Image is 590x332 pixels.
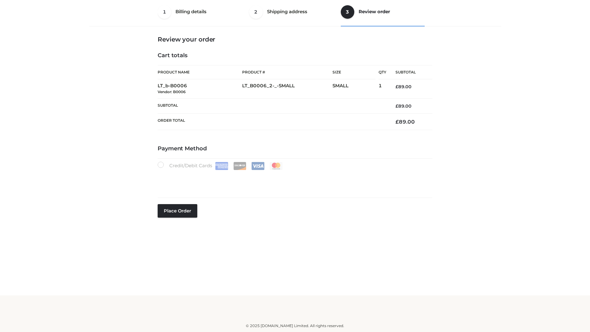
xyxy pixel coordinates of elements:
img: Discover [233,162,246,170]
div: © 2025 [DOMAIN_NAME] Limited. All rights reserved. [91,323,499,329]
iframe: Secure payment input frame [156,169,431,191]
td: LT_b-B0006 [158,79,242,99]
h4: Payment Method [158,145,432,152]
td: LT_B0006_2-_-SMALL [242,79,332,99]
th: Product Name [158,65,242,79]
button: Place order [158,204,197,218]
span: £ [395,119,399,125]
td: 1 [379,79,386,99]
bdi: 89.00 [395,103,411,109]
img: Visa [251,162,265,170]
th: Subtotal [386,65,432,79]
th: Product # [242,65,332,79]
img: Amex [215,162,228,170]
bdi: 89.00 [395,119,415,125]
span: £ [395,84,398,89]
label: Credit/Debit Cards [158,162,283,170]
th: Qty [379,65,386,79]
th: Subtotal [158,98,386,113]
bdi: 89.00 [395,84,411,89]
img: Mastercard [269,162,283,170]
th: Size [332,65,376,79]
small: Vendor: B0006 [158,89,186,94]
span: £ [395,103,398,109]
h4: Cart totals [158,52,432,59]
td: SMALL [332,79,379,99]
h3: Review your order [158,36,432,43]
th: Order Total [158,114,386,130]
